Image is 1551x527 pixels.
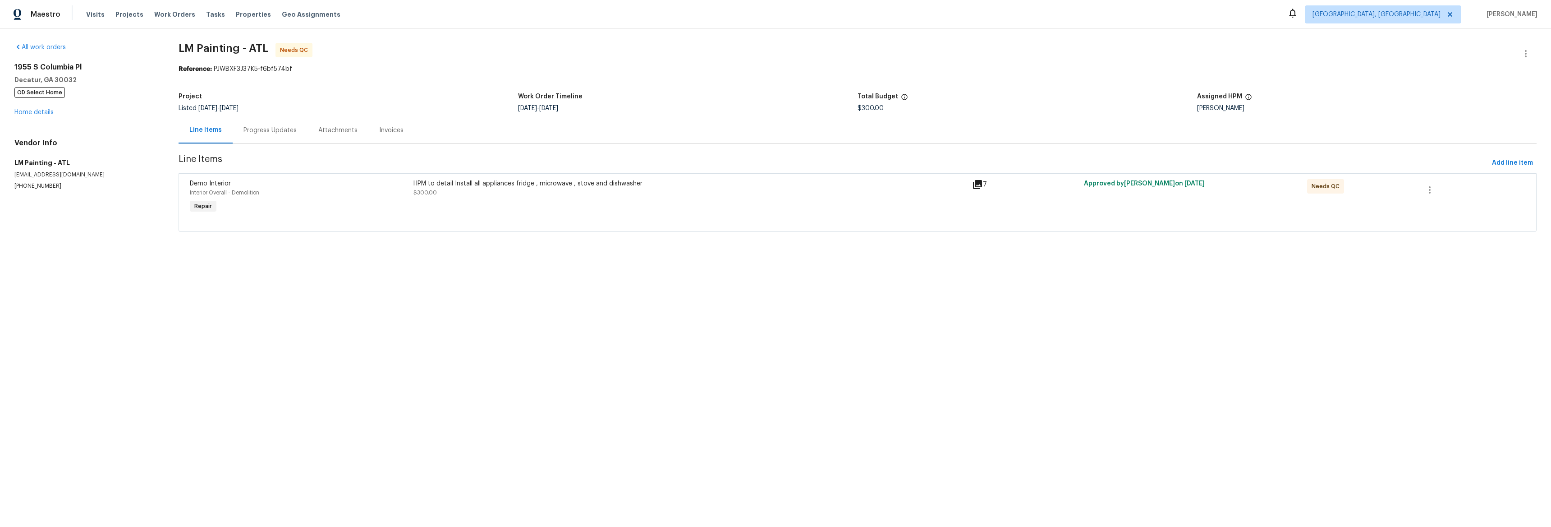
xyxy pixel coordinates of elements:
div: Invoices [379,126,404,135]
h2: 1955 S Columbia Pl [14,63,157,72]
span: [DATE] [518,105,537,111]
span: $300.00 [858,105,884,111]
button: Add line item [1488,155,1537,171]
span: Work Orders [154,10,195,19]
div: Progress Updates [243,126,297,135]
span: [GEOGRAPHIC_DATA], [GEOGRAPHIC_DATA] [1312,10,1441,19]
b: Reference: [179,66,212,72]
span: [DATE] [1184,180,1205,187]
span: Needs QC [280,46,312,55]
div: PJWBXF3J37K5-f6bf574bf [179,65,1537,74]
span: Properties [236,10,271,19]
span: [DATE] [539,105,558,111]
h5: Project [179,93,202,100]
span: Visits [86,10,105,19]
div: HPM to detail Install all appliances fridge , microwave , stove and dishwasher [413,179,967,188]
span: Repair [191,202,216,211]
span: Line Items [179,155,1488,171]
span: - [518,105,558,111]
span: - [198,105,239,111]
span: LM Painting - ATL [179,43,268,54]
span: [DATE] [198,105,217,111]
span: [DATE] [220,105,239,111]
span: Needs QC [1312,182,1343,191]
span: The total cost of line items that have been proposed by Opendoor. This sum includes line items th... [901,93,908,105]
span: Add line item [1492,157,1533,169]
div: Line Items [189,125,222,134]
p: [PHONE_NUMBER] [14,182,157,190]
span: Interior Overall - Demolition [190,190,259,195]
span: Tasks [206,11,225,18]
span: Projects [115,10,143,19]
h4: Vendor Info [14,139,157,148]
span: Approved by [PERSON_NAME] on [1084,180,1205,187]
h5: Work Order Timeline [518,93,583,100]
span: Geo Assignments [282,10,340,19]
div: Attachments [318,126,358,135]
a: Home details [14,109,54,116]
a: All work orders [14,44,66,51]
span: Demo Interior [190,180,231,187]
span: The hpm assigned to this work order. [1245,93,1252,105]
span: $300.00 [413,190,437,195]
div: [PERSON_NAME] [1197,105,1537,111]
span: Maestro [31,10,60,19]
span: Listed [179,105,239,111]
h5: Assigned HPM [1197,93,1242,100]
div: 7 [972,179,1078,190]
h5: Total Budget [858,93,898,100]
h5: Decatur, GA 30032 [14,75,157,84]
p: [EMAIL_ADDRESS][DOMAIN_NAME] [14,171,157,179]
h5: LM Painting - ATL [14,158,157,167]
span: OD Select Home [14,87,65,98]
span: [PERSON_NAME] [1483,10,1537,19]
